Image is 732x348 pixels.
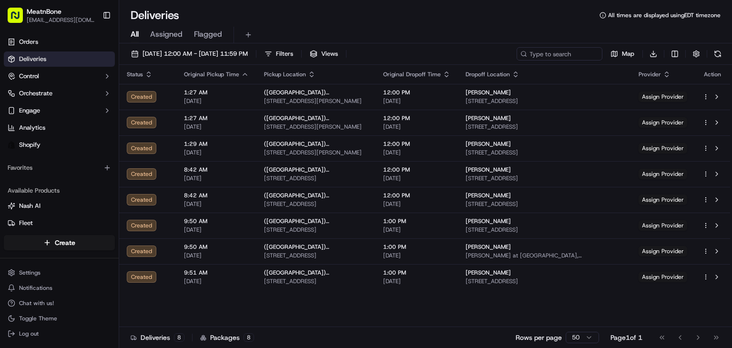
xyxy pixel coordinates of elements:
[383,174,450,182] span: [DATE]
[264,174,368,182] span: [STREET_ADDRESS]
[184,174,249,182] span: [DATE]
[466,166,511,174] span: [PERSON_NAME]
[610,333,642,342] div: Page 1 of 1
[131,29,139,40] span: All
[639,143,687,154] span: Assign Provider
[466,217,511,225] span: [PERSON_NAME]
[184,269,249,276] span: 9:51 AM
[131,333,184,342] div: Deliveries
[276,50,293,58] span: Filters
[184,71,239,78] span: Original Pickup Time
[184,200,249,208] span: [DATE]
[19,89,52,98] span: Orchestrate
[19,72,39,81] span: Control
[711,47,724,61] button: Refresh
[150,29,183,40] span: Assigned
[383,123,450,131] span: [DATE]
[260,47,297,61] button: Filters
[383,217,450,225] span: 1:00 PM
[184,277,249,285] span: [DATE]
[305,47,342,61] button: Views
[19,38,38,46] span: Orders
[184,166,249,174] span: 8:42 AM
[383,149,450,156] span: [DATE]
[4,86,115,101] button: Orchestrate
[184,114,249,122] span: 1:27 AM
[142,50,248,58] span: [DATE] 12:00 AM - [DATE] 11:59 PM
[383,89,450,96] span: 12:00 PM
[639,71,661,78] span: Provider
[184,226,249,234] span: [DATE]
[639,117,687,128] span: Assign Provider
[19,299,54,307] span: Chat with us!
[244,333,254,342] div: 8
[383,192,450,199] span: 12:00 PM
[4,4,99,27] button: MeatnBone[EMAIL_ADDRESS][DOMAIN_NAME]
[184,123,249,131] span: [DATE]
[55,238,75,247] span: Create
[466,252,623,259] span: [PERSON_NAME] at [GEOGRAPHIC_DATA], [GEOGRAPHIC_DATA] at [GEOGRAPHIC_DATA], [STREET_ADDRESS]
[466,192,511,199] span: [PERSON_NAME]
[174,333,184,342] div: 8
[4,297,115,310] button: Chat with us!
[184,243,249,251] span: 9:50 AM
[184,252,249,259] span: [DATE]
[19,123,45,132] span: Analytics
[264,243,368,251] span: ([GEOGRAPHIC_DATA]) [STREET_ADDRESS]
[4,103,115,118] button: Engage
[264,149,368,156] span: [STREET_ADDRESS][PERSON_NAME]
[127,47,252,61] button: [DATE] 12:00 AM - [DATE] 11:59 PM
[466,149,623,156] span: [STREET_ADDRESS]
[383,269,450,276] span: 1:00 PM
[466,226,623,234] span: [STREET_ADDRESS]
[264,97,368,105] span: [STREET_ADDRESS][PERSON_NAME]
[383,71,441,78] span: Original Dropoff Time
[184,89,249,96] span: 1:27 AM
[383,243,450,251] span: 1:00 PM
[466,174,623,182] span: [STREET_ADDRESS]
[184,140,249,148] span: 1:29 AM
[19,315,57,322] span: Toggle Theme
[27,16,95,24] span: [EMAIL_ADDRESS][DOMAIN_NAME]
[264,166,368,174] span: ([GEOGRAPHIC_DATA]) [STREET_ADDRESS]
[4,266,115,279] button: Settings
[383,277,450,285] span: [DATE]
[639,92,687,102] span: Assign Provider
[264,192,368,199] span: ([GEOGRAPHIC_DATA]) [STREET_ADDRESS]
[264,114,368,122] span: ([GEOGRAPHIC_DATA]) [STREET_ADDRESS][PERSON_NAME]
[466,71,510,78] span: Dropoff Location
[466,200,623,208] span: [STREET_ADDRESS]
[639,272,687,282] span: Assign Provider
[19,141,41,149] span: Shopify
[264,89,368,96] span: ([GEOGRAPHIC_DATA]) [STREET_ADDRESS][PERSON_NAME]
[466,114,511,122] span: [PERSON_NAME]
[8,202,111,210] a: Nash AI
[466,269,511,276] span: [PERSON_NAME]
[466,123,623,131] span: [STREET_ADDRESS]
[19,284,52,292] span: Notifications
[622,50,634,58] span: Map
[517,47,602,61] input: Type to search
[184,149,249,156] span: [DATE]
[383,97,450,105] span: [DATE]
[4,69,115,84] button: Control
[383,252,450,259] span: [DATE]
[383,200,450,208] span: [DATE]
[19,55,46,63] span: Deliveries
[639,246,687,256] span: Assign Provider
[4,215,115,231] button: Fleet
[383,114,450,122] span: 12:00 PM
[131,8,179,23] h1: Deliveries
[264,269,368,276] span: ([GEOGRAPHIC_DATA]) [STREET_ADDRESS]
[27,7,61,16] button: MeatnBone
[4,34,115,50] a: Orders
[4,281,115,295] button: Notifications
[608,11,721,19] span: All times are displayed using EDT timezone
[264,252,368,259] span: [STREET_ADDRESS]
[639,194,687,205] span: Assign Provider
[4,137,115,153] a: Shopify
[321,50,338,58] span: Views
[606,47,639,61] button: Map
[466,140,511,148] span: [PERSON_NAME]
[184,217,249,225] span: 9:50 AM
